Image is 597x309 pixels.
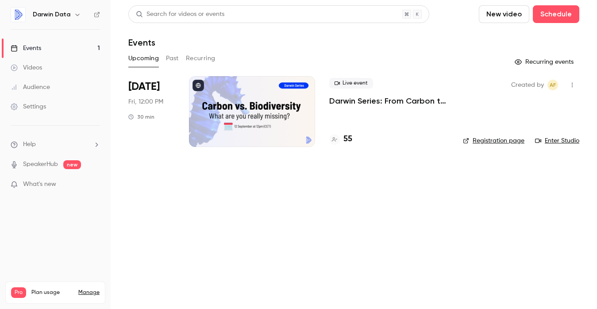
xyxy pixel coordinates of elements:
[11,287,26,298] span: Pro
[479,5,529,23] button: New video
[128,113,154,120] div: 30 min
[11,44,41,53] div: Events
[329,78,373,89] span: Live event
[63,160,81,169] span: new
[463,136,524,145] a: Registration page
[329,133,352,145] a: 55
[186,51,216,66] button: Recurring
[128,80,160,94] span: [DATE]
[23,160,58,169] a: SpeakerHub
[535,136,579,145] a: Enter Studio
[128,76,175,147] div: Sep 12 Fri, 12:00 PM (Europe/Paris)
[11,140,100,149] li: help-dropdown-opener
[11,63,42,72] div: Videos
[166,51,179,66] button: Past
[511,55,579,69] button: Recurring events
[128,97,163,106] span: Fri, 12:00 PM
[343,133,352,145] h4: 55
[128,51,159,66] button: Upcoming
[78,289,100,296] a: Manage
[33,10,70,19] h6: Darwin Data
[128,37,155,48] h1: Events
[329,96,449,106] a: Darwin Series: From Carbon to Biodiversity
[23,180,56,189] span: What's new
[136,10,224,19] div: Search for videos or events
[31,289,73,296] span: Plan usage
[89,181,100,189] iframe: Noticeable Trigger
[11,8,25,22] img: Darwin Data
[11,102,46,111] div: Settings
[550,80,556,90] span: AF
[547,80,558,90] span: Aurore Falque-Pierrotin
[11,83,50,92] div: Audience
[511,80,544,90] span: Created by
[533,5,579,23] button: Schedule
[23,140,36,149] span: Help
